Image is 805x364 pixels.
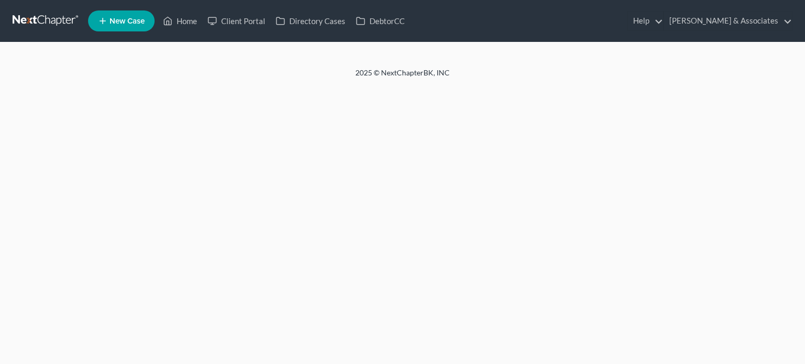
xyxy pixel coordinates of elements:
new-legal-case-button: New Case [88,10,155,31]
a: Directory Cases [270,12,351,30]
a: Client Portal [202,12,270,30]
div: 2025 © NextChapterBK, INC [104,68,701,86]
a: [PERSON_NAME] & Associates [664,12,792,30]
a: DebtorCC [351,12,410,30]
a: Home [158,12,202,30]
a: Help [628,12,663,30]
